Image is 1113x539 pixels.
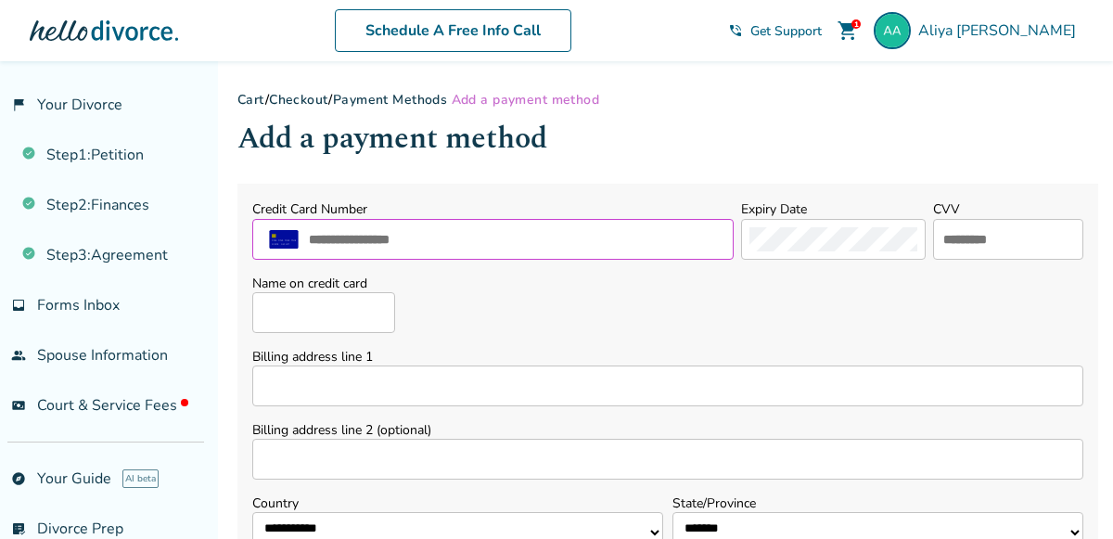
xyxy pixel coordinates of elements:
label: State/Province [672,494,1083,512]
label: Billing address line 1 [252,348,1083,366]
span: Court & Service Fees [37,395,188,416]
span: list_alt_check [11,521,26,536]
label: Billing address line 2 (optional) [252,421,1083,439]
a: Checkout [269,91,328,109]
label: Country [252,494,663,512]
span: phone_in_talk [728,23,743,38]
a: Cart [237,91,265,109]
h1: Add a payment method [237,116,1098,161]
img: default card [261,230,307,249]
img: aleaks0828@gmail.com [874,12,911,49]
label: CVV [933,200,960,218]
a: Payment Methods [333,91,447,109]
a: Schedule A Free Info Call [335,9,571,52]
span: people [11,348,26,363]
span: explore [11,471,26,486]
span: shopping_cart [837,19,859,42]
div: 1 [851,19,861,29]
span: Add a payment method [452,91,599,109]
span: universal_currency_alt [11,398,26,413]
label: Credit Card Number [252,200,367,218]
span: inbox [11,298,26,313]
span: Aliya [PERSON_NAME] [918,20,1083,41]
div: / / [237,91,1098,109]
span: Get Support [750,22,822,40]
span: flag_2 [11,97,26,112]
a: phone_in_talkGet Support [728,22,822,40]
iframe: Chat Widget [1020,450,1113,539]
span: AI beta [122,469,159,488]
label: Expiry Date [741,200,807,218]
span: Forms Inbox [37,295,120,315]
label: Name on credit card [252,275,395,292]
